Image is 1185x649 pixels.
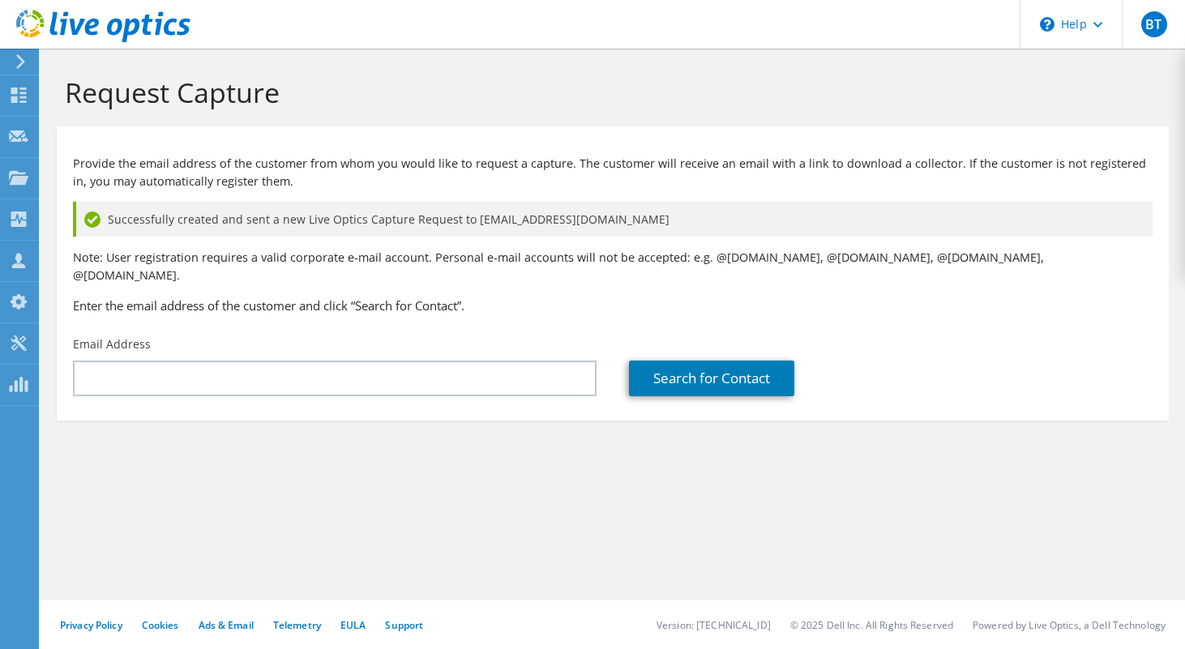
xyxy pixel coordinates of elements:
a: EULA [340,618,366,632]
li: © 2025 Dell Inc. All Rights Reserved [790,618,953,632]
h1: Request Capture [65,75,1153,109]
a: Cookies [142,618,179,632]
p: Provide the email address of the customer from whom you would like to request a capture. The cust... [73,155,1153,190]
a: Ads & Email [199,618,254,632]
a: Search for Contact [629,361,794,396]
a: Telemetry [273,618,321,632]
a: Privacy Policy [60,618,122,632]
span: BT [1141,11,1167,37]
label: Email Address [73,336,151,352]
h3: Enter the email address of the customer and click “Search for Contact”. [73,297,1153,314]
svg: \n [1040,17,1055,32]
span: Successfully created and sent a new Live Optics Capture Request to [EMAIL_ADDRESS][DOMAIN_NAME] [108,211,670,228]
li: Version: [TECHNICAL_ID] [657,618,771,632]
li: Powered by Live Optics, a Dell Technology [973,618,1166,632]
a: Support [385,618,423,632]
p: Note: User registration requires a valid corporate e-mail account. Personal e-mail accounts will ... [73,249,1153,284]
